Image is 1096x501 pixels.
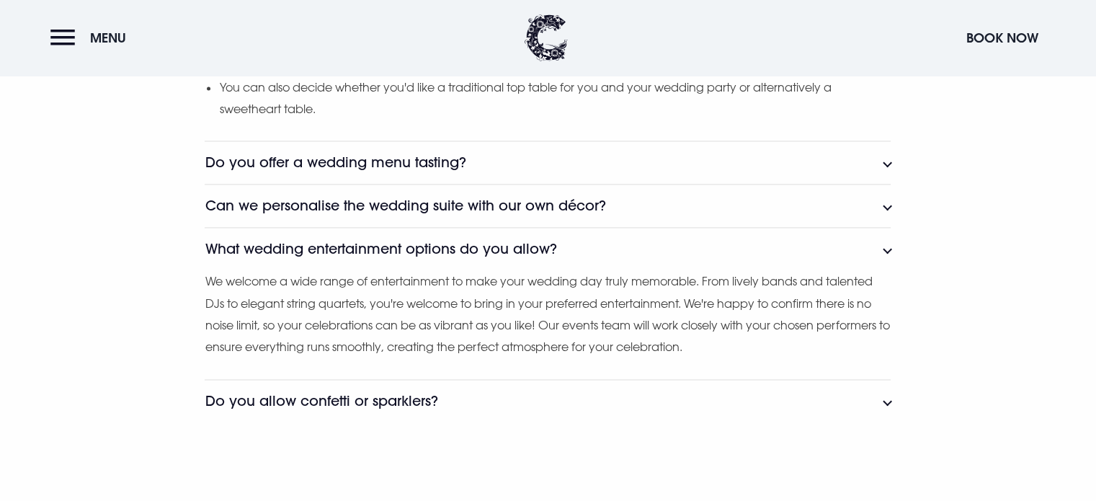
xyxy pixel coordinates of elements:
[205,227,891,270] button: What wedding entertainment options do you allow?
[205,184,891,227] button: Can we personalise the wedding suite with our own décor?
[959,22,1046,53] button: Book Now
[205,379,891,422] button: Do you allow confetti or sparklers?
[205,154,465,171] h3: Do you offer a wedding menu tasting?
[205,198,605,214] h3: Can we personalise the wedding suite with our own décor?
[90,30,126,46] span: Menu
[219,76,891,120] li: You can also decide whether you'd like a traditional top table for you and your wedding party or ...
[205,393,437,409] h3: Do you allow confetti or sparklers?
[205,141,891,184] button: Do you offer a wedding menu tasting?
[205,270,891,358] p: We welcome a wide range of entertainment to make your wedding day truly memorable. From lively ba...
[205,241,556,257] h3: What wedding entertainment options do you allow?
[525,14,568,61] img: Clandeboye Lodge
[50,22,133,53] button: Menu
